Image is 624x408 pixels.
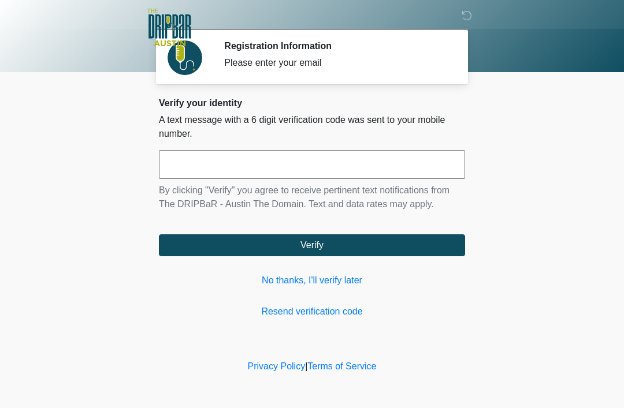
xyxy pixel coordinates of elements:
a: Privacy Policy [248,361,306,371]
a: No thanks, I'll verify later [159,274,465,287]
p: A text message with a 6 digit verification code was sent to your mobile number. [159,113,465,141]
img: The DRIPBaR - Austin The Domain Logo [147,9,191,46]
button: Verify [159,234,465,256]
a: Resend verification code [159,305,465,319]
div: Please enter your email [224,56,448,70]
p: By clicking "Verify" you agree to receive pertinent text notifications from The DRIPBaR - Austin ... [159,184,465,211]
img: Agent Avatar [168,40,202,75]
a: | [305,361,307,371]
a: Terms of Service [307,361,376,371]
h2: Verify your identity [159,98,465,108]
